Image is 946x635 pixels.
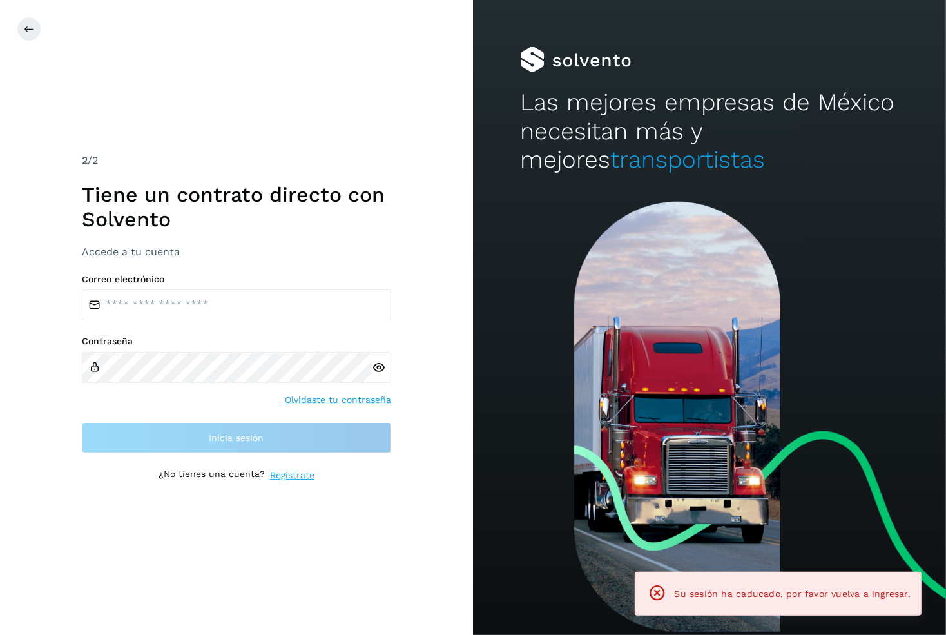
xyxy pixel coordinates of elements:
[270,469,314,482] a: Regístrate
[285,393,391,407] a: Olvidaste tu contraseña
[82,154,88,166] span: 2
[159,469,265,482] p: ¿No tienes una cuenta?
[209,433,264,442] span: Inicia sesión
[82,246,391,258] h3: Accede a tu cuenta
[520,88,898,174] h2: Las mejores empresas de México necesitan más y mejores
[82,153,391,168] div: /2
[82,422,391,453] button: Inicia sesión
[675,589,911,599] span: Su sesión ha caducado, por favor vuelva a ingresar.
[82,182,391,232] h1: Tiene un contrato directo con Solvento
[82,274,391,285] label: Correo electrónico
[82,336,391,347] label: Contraseña
[610,146,765,173] span: transportistas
